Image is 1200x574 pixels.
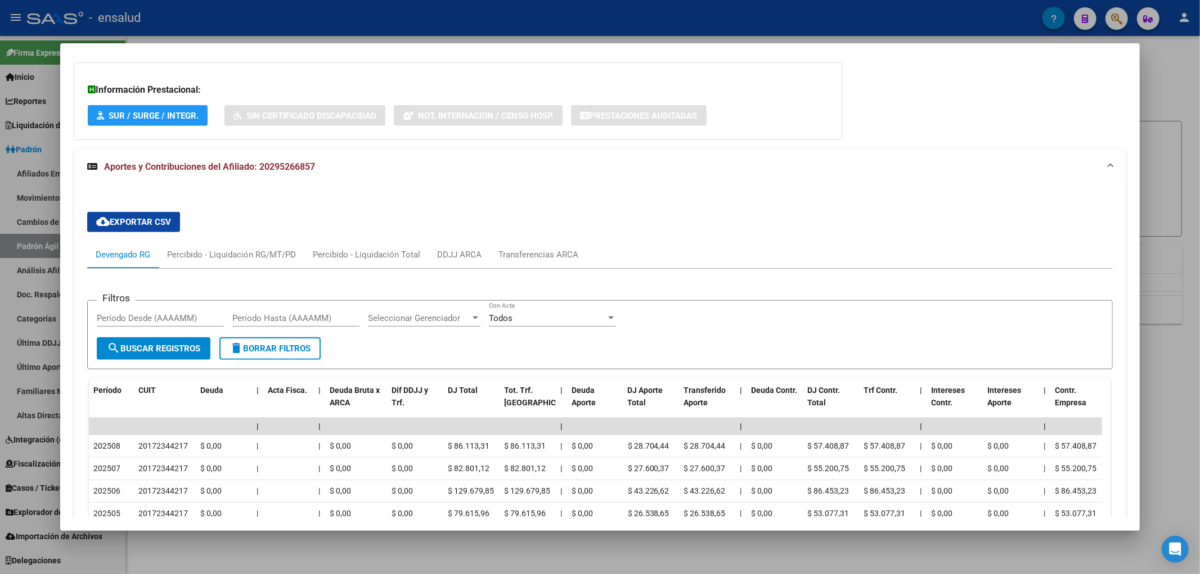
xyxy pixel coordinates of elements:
mat-icon: search [107,341,120,355]
span: | [257,386,259,395]
datatable-header-cell: Deuda Contr. [747,378,803,428]
span: $ 28.704,44 [628,441,669,450]
mat-expansion-panel-header: Aportes y Contribuciones del Afiliado: 20295266857 [74,149,1127,185]
span: | [920,422,923,431]
button: Prestaciones Auditadas [571,105,707,126]
span: $ 53.077,31 [1055,509,1097,518]
datatable-header-cell: Trf Contr. [860,378,916,428]
span: $ 43.226,62 [684,486,726,495]
span: $ 0,00 [392,441,413,450]
span: DJ Aporte Total [628,386,663,408]
mat-icon: cloud_download [96,215,110,228]
span: $ 0,00 [988,464,1009,473]
span: $ 53.077,31 [808,509,850,518]
span: $ 0,00 [200,464,222,473]
span: Trf Contr. [864,386,898,395]
span: $ 0,00 [932,509,953,518]
span: Tot. Trf. [GEOGRAPHIC_DATA] [504,386,581,408]
h3: Filtros [97,292,136,304]
span: $ 86.453,23 [1055,486,1097,495]
datatable-header-cell: Deuda Aporte [567,378,623,428]
datatable-header-cell: | [252,378,263,428]
span: | [560,464,562,473]
span: $ 0,00 [330,509,351,518]
span: Todos [489,313,513,323]
datatable-header-cell: CUIT [134,378,196,428]
span: | [560,422,563,431]
span: Acta Fisca. [268,386,307,395]
span: $ 0,00 [200,441,222,450]
span: CUIT [138,386,156,395]
span: $ 86.453,23 [808,486,850,495]
span: | [318,464,320,473]
button: Sin Certificado Discapacidad [224,105,385,126]
span: | [920,464,922,473]
span: $ 55.200,75 [808,464,850,473]
span: | [257,486,258,495]
div: 20172344217 [138,462,188,475]
span: | [920,509,922,518]
span: | [318,422,321,431]
span: $ 0,00 [200,509,222,518]
datatable-header-cell: Transferido Aporte [680,378,736,428]
span: | [560,509,562,518]
span: | [318,509,320,518]
datatable-header-cell: Deuda Bruta x ARCA [325,378,387,428]
span: $ 0,00 [572,486,593,495]
datatable-header-cell: | [314,378,325,428]
div: DDJJ ARCA [437,248,482,261]
span: $ 43.226,62 [628,486,669,495]
span: Aportes y Contribuciones del Afiliado: 20295266857 [104,161,315,172]
span: $ 0,00 [988,509,1009,518]
span: | [740,422,743,431]
datatable-header-cell: | [556,378,567,428]
span: $ 129.679,85 [448,486,494,495]
span: | [318,441,320,450]
span: | [318,486,320,495]
datatable-header-cell: Tot. Trf. Bruto [500,378,556,428]
span: Exportar CSV [96,217,171,227]
span: | [560,386,563,395]
span: $ 55.200,75 [864,464,906,473]
button: Buscar Registros [97,337,210,360]
datatable-header-cell: | [1040,378,1051,428]
span: | [1044,509,1046,518]
span: $ 0,00 [572,509,593,518]
span: $ 0,00 [392,486,413,495]
datatable-header-cell: Dif DDJJ y Trf. [387,378,443,428]
span: $ 57.408,87 [864,441,906,450]
span: 202506 [93,486,120,495]
span: $ 0,00 [752,441,773,450]
datatable-header-cell: DJ Aporte Total [623,378,680,428]
span: Borrar Filtros [230,344,311,354]
mat-icon: delete [230,341,243,355]
span: DJ Total [448,386,478,395]
span: $ 0,00 [752,486,773,495]
datatable-header-cell: | [916,378,927,428]
span: $ 0,00 [752,464,773,473]
span: $ 0,00 [988,441,1009,450]
span: | [740,486,742,495]
span: | [920,441,922,450]
span: $ 79.615,96 [448,509,489,518]
span: Intereses Contr. [932,386,965,408]
span: $ 0,00 [752,509,773,518]
datatable-header-cell: Intereses Contr. [927,378,983,428]
span: Seleccionar Gerenciador [368,313,470,323]
span: SUR / SURGE / INTEGR. [109,111,199,121]
div: 20172344217 [138,440,188,453]
span: $ 27.600,37 [628,464,669,473]
span: | [740,386,743,395]
button: Not. Internacion / Censo Hosp. [394,105,563,126]
span: $ 0,00 [572,441,593,450]
span: $ 0,00 [988,486,1009,495]
span: Not. Internacion / Censo Hosp. [418,111,554,121]
span: 202508 [93,441,120,450]
span: DJ Contr. Total [808,386,841,408]
span: | [920,386,923,395]
div: 20172344217 [138,507,188,520]
button: SUR / SURGE / INTEGR. [88,105,208,126]
span: $ 82.801,12 [448,464,489,473]
button: Borrar Filtros [219,337,321,360]
span: | [257,441,258,450]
